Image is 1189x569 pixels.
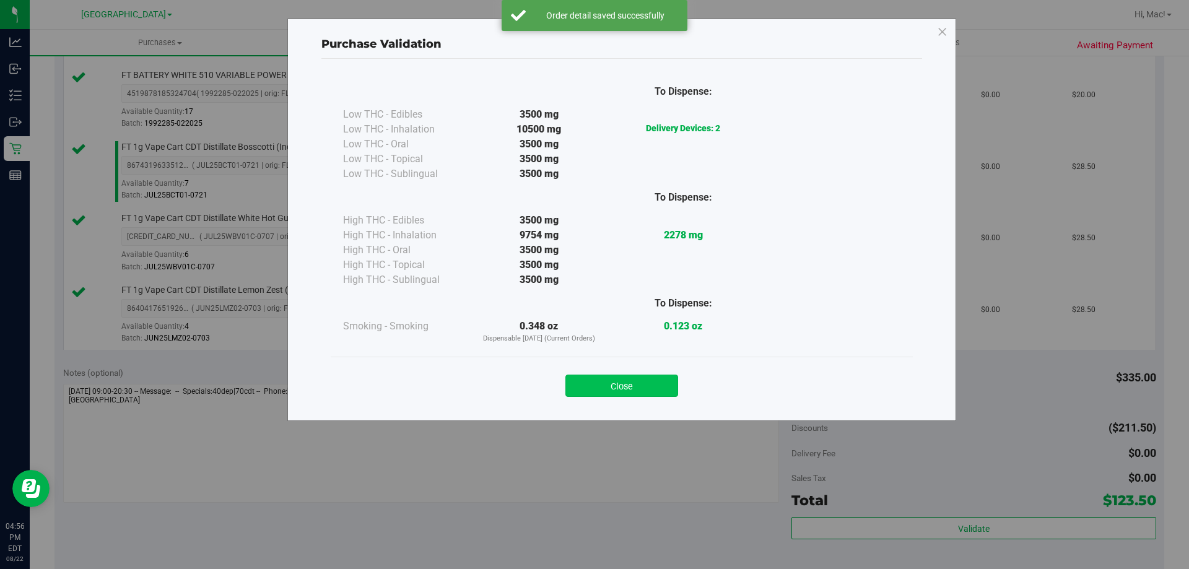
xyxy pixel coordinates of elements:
[12,470,50,507] iframe: Resource center
[321,37,442,51] span: Purchase Validation
[611,84,756,99] div: To Dispense:
[467,334,611,344] p: Dispensable [DATE] (Current Orders)
[343,213,467,228] div: High THC - Edibles
[343,107,467,122] div: Low THC - Edibles
[467,152,611,167] div: 3500 mg
[664,229,703,241] strong: 2278 mg
[611,122,756,135] p: Delivery Devices: 2
[467,228,611,243] div: 9754 mg
[343,122,467,137] div: Low THC - Inhalation
[343,243,467,258] div: High THC - Oral
[343,272,467,287] div: High THC - Sublingual
[467,319,611,344] div: 0.348 oz
[343,228,467,243] div: High THC - Inhalation
[533,9,678,22] div: Order detail saved successfully
[467,272,611,287] div: 3500 mg
[664,320,702,332] strong: 0.123 oz
[343,137,467,152] div: Low THC - Oral
[467,258,611,272] div: 3500 mg
[343,319,467,334] div: Smoking - Smoking
[343,167,467,181] div: Low THC - Sublingual
[611,296,756,311] div: To Dispense:
[565,375,678,397] button: Close
[467,213,611,228] div: 3500 mg
[467,137,611,152] div: 3500 mg
[343,258,467,272] div: High THC - Topical
[467,107,611,122] div: 3500 mg
[467,243,611,258] div: 3500 mg
[467,167,611,181] div: 3500 mg
[611,190,756,205] div: To Dispense:
[343,152,467,167] div: Low THC - Topical
[467,122,611,137] div: 10500 mg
